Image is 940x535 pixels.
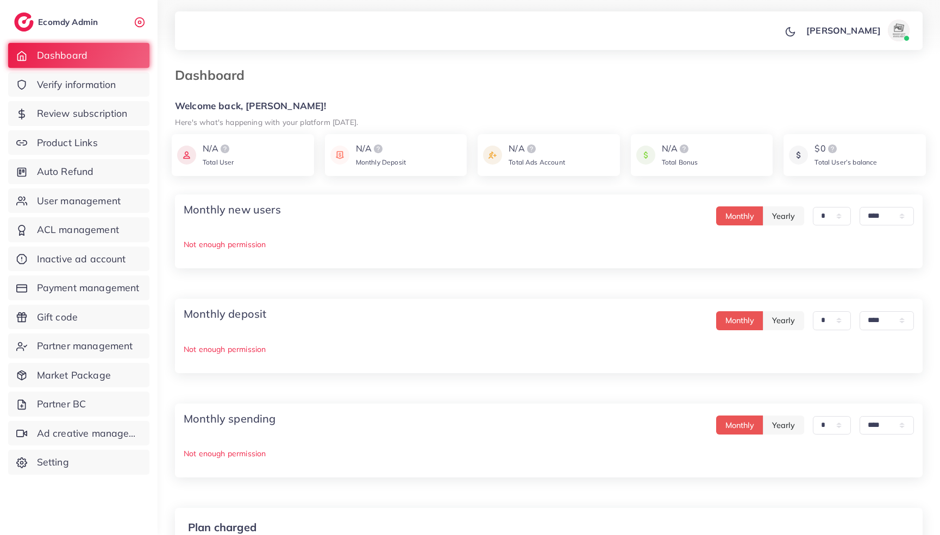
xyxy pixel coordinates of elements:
span: Verify information [37,78,116,92]
span: Total Bonus [662,158,698,166]
p: Plan charged [188,521,540,534]
div: N/A [203,142,234,155]
img: icon payment [636,142,655,168]
span: Inactive ad account [37,252,126,266]
h2: Ecomdy Admin [38,17,101,27]
img: logo [678,142,691,155]
span: Review subscription [37,106,128,121]
p: Not enough permission [184,238,914,251]
img: logo [14,12,34,32]
span: Partner BC [37,397,86,411]
span: Monthly Deposit [356,158,406,166]
a: Verify information [8,72,149,97]
button: Yearly [763,206,804,225]
h4: Monthly spending [184,412,276,425]
h4: Monthly new users [184,203,281,216]
h4: Monthly deposit [184,307,266,320]
span: Auto Refund [37,165,94,179]
img: logo [826,142,839,155]
p: Not enough permission [184,343,914,356]
span: Setting [37,455,69,469]
img: avatar [888,20,910,41]
p: [PERSON_NAME] [806,24,881,37]
img: logo [218,142,231,155]
a: Payment management [8,275,149,300]
span: Ad creative management [37,426,141,440]
a: Product Links [8,130,149,155]
a: [PERSON_NAME]avatar [800,20,914,41]
img: logo [525,142,538,155]
a: User management [8,188,149,213]
img: icon payment [789,142,808,168]
h5: Welcome back, [PERSON_NAME]! [175,100,923,112]
div: N/A [662,142,698,155]
a: Dashboard [8,43,149,68]
span: Total User’s balance [814,158,877,166]
button: Monthly [716,416,763,435]
a: Review subscription [8,101,149,126]
span: User management [37,194,121,208]
div: N/A [509,142,565,155]
div: $0 [814,142,877,155]
h3: Dashboard [175,67,253,83]
a: Inactive ad account [8,247,149,272]
a: logoEcomdy Admin [14,12,101,32]
a: Auto Refund [8,159,149,184]
img: icon payment [330,142,349,168]
small: Here's what's happening with your platform [DATE]. [175,117,358,127]
span: Total Ads Account [509,158,565,166]
span: Partner management [37,339,133,353]
button: Monthly [716,311,763,330]
a: Partner management [8,333,149,358]
img: icon payment [177,142,196,168]
span: Gift code [37,310,78,324]
a: Gift code [8,305,149,330]
a: Partner BC [8,392,149,417]
a: Ad creative management [8,421,149,446]
span: ACL management [37,223,119,237]
span: Market Package [37,368,111,382]
button: Yearly [763,416,804,435]
img: icon payment [483,142,502,168]
span: Product Links [37,136,98,150]
a: Setting [8,450,149,475]
span: Total User [203,158,234,166]
p: Not enough permission [184,447,914,460]
span: Dashboard [37,48,87,62]
div: N/A [356,142,406,155]
a: ACL management [8,217,149,242]
img: logo [372,142,385,155]
button: Monthly [716,206,763,225]
a: Market Package [8,363,149,388]
span: Payment management [37,281,140,295]
button: Yearly [763,311,804,330]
